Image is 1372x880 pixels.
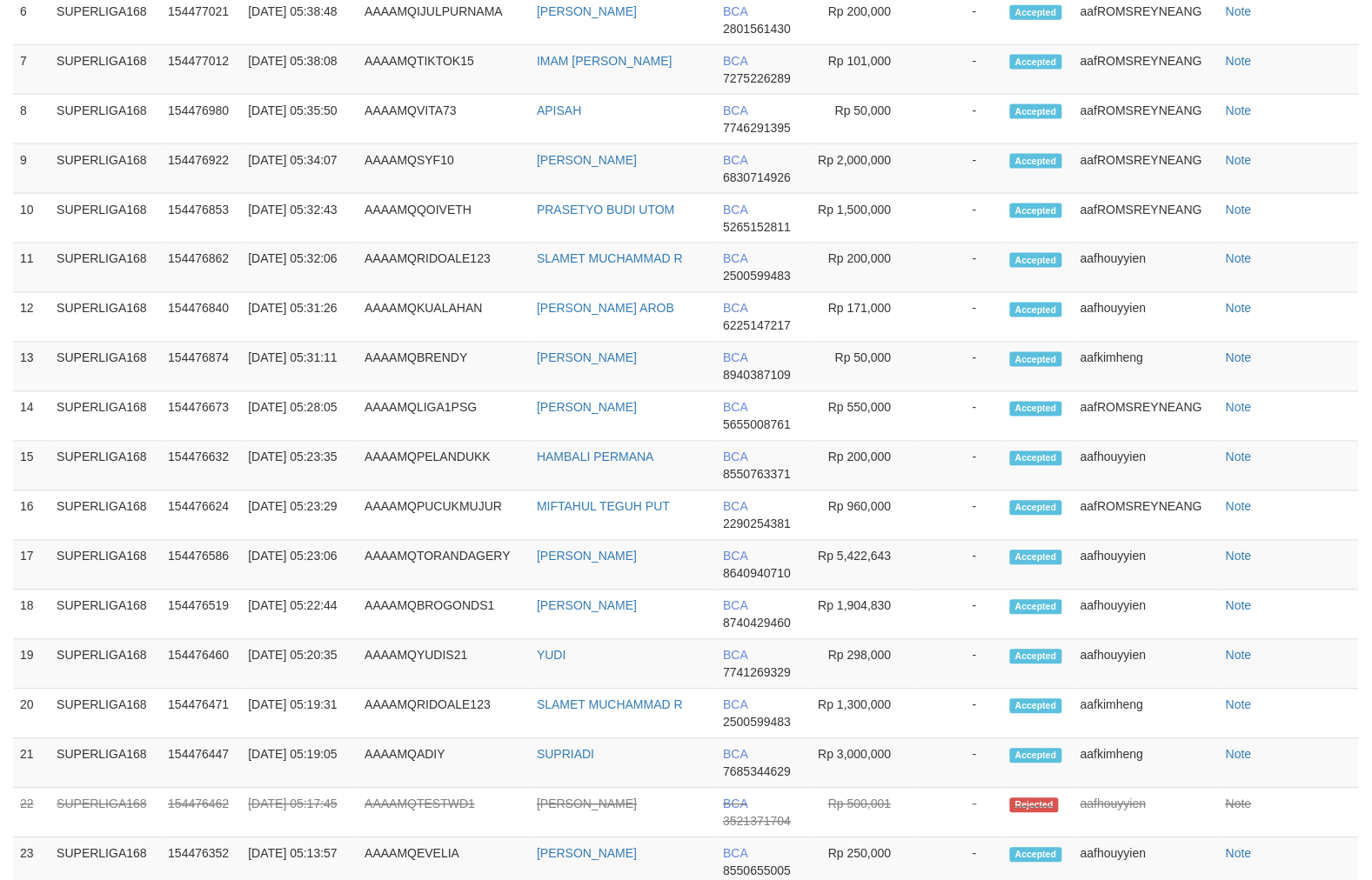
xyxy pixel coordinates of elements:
[810,95,918,144] td: Rp 50,000
[1010,451,1062,466] span: Accepted
[810,690,918,739] td: Rp 1,300,000
[1010,501,1062,516] span: Accepted
[50,144,161,194] td: SUPERLIGA168
[918,491,1003,541] td: -
[723,351,747,365] span: BCA
[537,698,683,712] a: SLAMET MUCHAMMAD R
[161,739,241,789] td: 154476447
[723,71,791,85] span: 7275226289
[723,698,747,712] span: BCA
[50,739,161,789] td: SUPERLIGA168
[723,418,791,432] span: 5655008761
[1074,640,1219,690] td: aafhouyyien
[918,144,1003,194] td: -
[161,541,241,590] td: 154476586
[723,765,791,779] span: 7685344629
[1074,343,1219,392] td: aafkimheng
[537,4,637,18] a: [PERSON_NAME]
[810,789,918,838] td: Rp 500,001
[241,293,358,343] td: [DATE] 05:31:26
[358,690,530,739] td: AAAAMQRIDOALE123
[241,640,358,690] td: [DATE] 05:20:35
[1074,739,1219,789] td: aafkimheng
[1074,491,1219,541] td: aafROMSREYNEANG
[13,243,50,293] td: 11
[241,590,358,640] td: [DATE] 05:22:44
[918,789,1003,838] td: -
[241,541,358,590] td: [DATE] 05:23:06
[537,847,637,861] a: [PERSON_NAME]
[723,220,791,234] span: 5265152811
[13,690,50,739] td: 20
[810,640,918,690] td: Rp 298,000
[50,690,161,739] td: SUPERLIGA168
[918,541,1003,590] td: -
[810,144,918,194] td: Rp 2,000,000
[161,343,241,392] td: 154476874
[13,95,50,144] td: 8
[1226,302,1252,316] a: Note
[358,392,530,442] td: AAAAMQLIGA1PSG
[918,442,1003,491] td: -
[13,789,50,838] td: 22
[537,302,674,316] a: [PERSON_NAME] AROB
[723,401,747,415] span: BCA
[537,54,673,68] a: IMAM [PERSON_NAME]
[358,45,530,95] td: AAAAMQTIKTOK15
[241,144,358,194] td: [DATE] 05:34:07
[241,45,358,95] td: [DATE] 05:38:08
[918,590,1003,640] td: -
[1226,103,1252,117] a: Note
[723,617,791,630] span: 8740429460
[1010,303,1062,317] span: Accepted
[1010,203,1062,218] span: Accepted
[810,590,918,640] td: Rp 1,904,830
[13,144,50,194] td: 9
[13,640,50,690] td: 19
[1074,690,1219,739] td: aafkimheng
[358,293,530,343] td: AAAAMQKUALAHAN
[723,121,791,135] span: 7746291395
[918,739,1003,789] td: -
[50,789,161,838] td: SUPERLIGA168
[1010,402,1062,417] span: Accepted
[723,170,791,184] span: 6830714926
[241,194,358,243] td: [DATE] 05:32:43
[723,815,791,829] span: 3521371704
[241,739,358,789] td: [DATE] 05:19:05
[358,491,530,541] td: AAAAMQPUCUKMUJUR
[537,351,637,365] a: [PERSON_NAME]
[1226,748,1252,762] a: Note
[50,442,161,491] td: SUPERLIGA168
[723,550,747,563] span: BCA
[537,748,594,762] a: SUPRIADI
[810,243,918,293] td: Rp 200,000
[723,864,791,878] span: 8550655005
[537,103,581,117] a: APISAH
[918,243,1003,293] td: -
[161,491,241,541] td: 154476624
[537,401,637,415] a: [PERSON_NAME]
[918,95,1003,144] td: -
[1074,392,1219,442] td: aafROMSREYNEANG
[723,468,791,482] span: 8550763371
[1226,599,1252,613] a: Note
[918,293,1003,343] td: -
[1074,194,1219,243] td: aafROMSREYNEANG
[13,45,50,95] td: 7
[810,343,918,392] td: Rp 50,000
[50,95,161,144] td: SUPERLIGA168
[161,590,241,640] td: 154476519
[358,95,530,144] td: AAAAMQVITA73
[358,442,530,491] td: AAAAMQPELANDUKK
[723,847,747,861] span: BCA
[50,45,161,95] td: SUPERLIGA168
[918,45,1003,95] td: -
[1226,649,1252,663] a: Note
[161,640,241,690] td: 154476460
[161,95,241,144] td: 154476980
[1010,749,1062,763] span: Accepted
[13,590,50,640] td: 18
[723,302,747,316] span: BCA
[723,716,791,730] span: 2500599483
